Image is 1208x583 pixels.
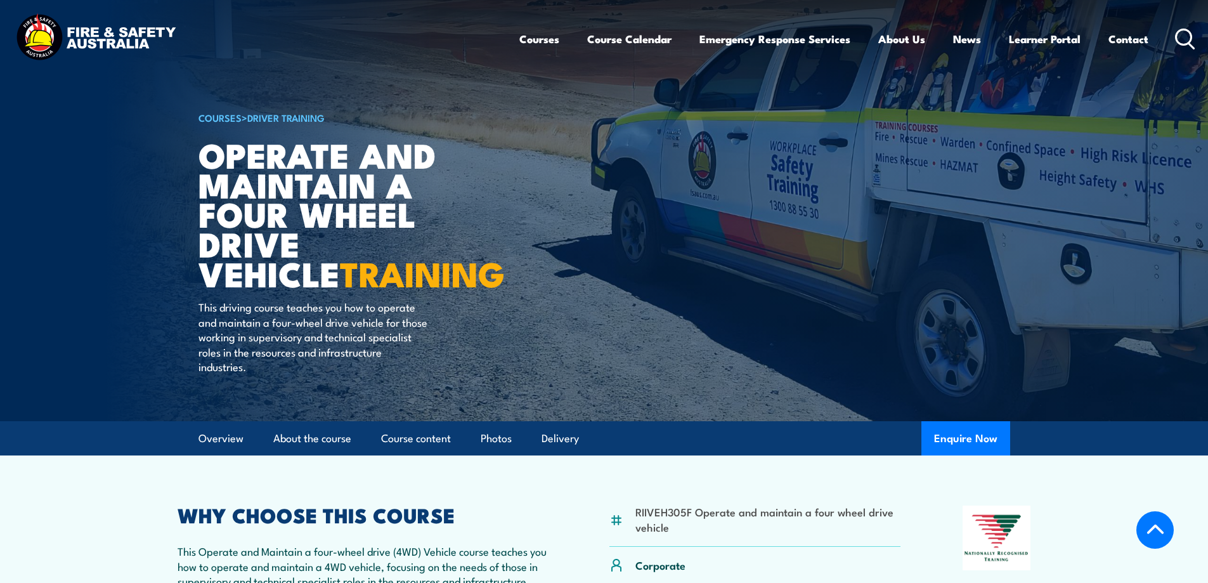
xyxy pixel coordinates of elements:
h1: Operate and Maintain a Four Wheel Drive Vehicle [198,140,512,288]
a: Delivery [542,422,579,455]
a: Learner Portal [1009,22,1081,56]
a: COURSES [198,110,242,124]
strong: TRAINING [340,246,505,299]
a: Course Calendar [587,22,672,56]
a: Emergency Response Services [699,22,850,56]
h2: WHY CHOOSE THIS COURSE [178,506,548,523]
a: Contact [1108,22,1148,56]
button: Enquire Now [921,421,1010,455]
h6: > [198,110,512,125]
img: Nationally Recognised Training logo. [963,506,1031,570]
a: Photos [481,422,512,455]
a: Course content [381,422,451,455]
p: Corporate [635,558,685,572]
p: This driving course teaches you how to operate and maintain a four-wheel drive vehicle for those ... [198,299,430,374]
a: Courses [519,22,559,56]
a: Driver Training [247,110,325,124]
a: Overview [198,422,244,455]
li: RIIVEH305F Operate and maintain a four wheel drive vehicle [635,504,901,534]
a: About Us [878,22,925,56]
a: About the course [273,422,351,455]
a: News [953,22,981,56]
